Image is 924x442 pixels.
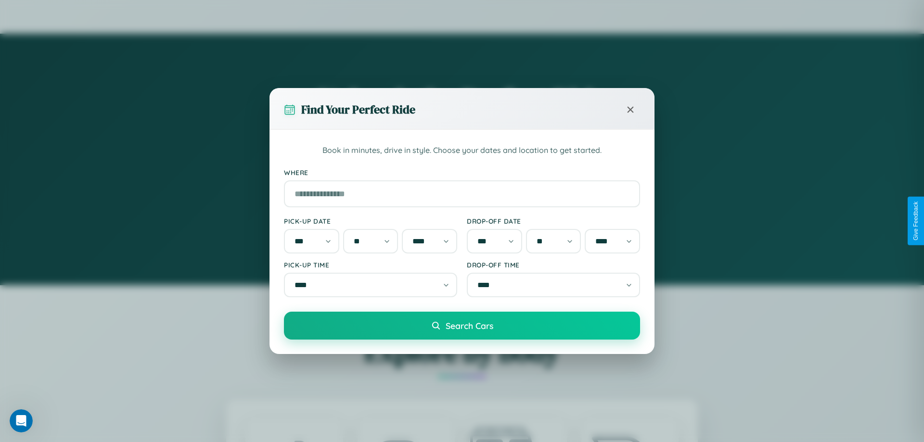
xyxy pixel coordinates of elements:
label: Drop-off Time [467,261,640,269]
span: Search Cars [446,320,493,331]
label: Pick-up Date [284,217,457,225]
button: Search Cars [284,312,640,340]
p: Book in minutes, drive in style. Choose your dates and location to get started. [284,144,640,157]
label: Pick-up Time [284,261,457,269]
label: Where [284,168,640,177]
h3: Find Your Perfect Ride [301,101,415,117]
label: Drop-off Date [467,217,640,225]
